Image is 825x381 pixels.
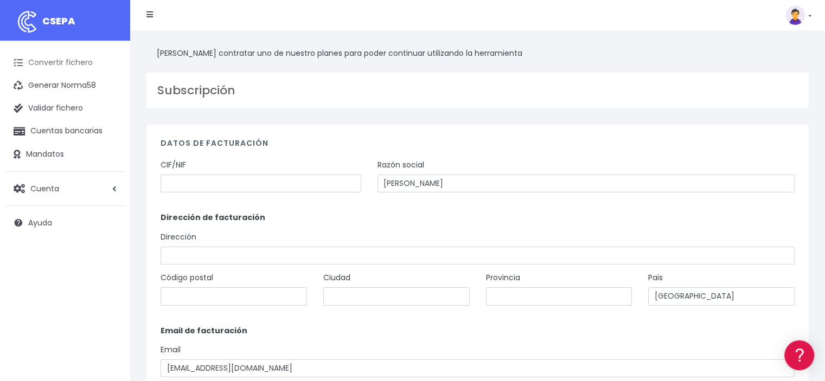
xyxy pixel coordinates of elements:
[14,8,41,35] img: logo
[11,92,206,109] a: Información general
[486,272,520,283] label: Provincia
[5,51,125,74] a: Convertir fichero
[11,260,206,270] div: Programadores
[5,143,125,166] a: Mandatos
[11,171,206,188] a: Videotutoriales
[11,215,206,225] div: Facturación
[149,312,209,322] a: POWERED BY ENCHANT
[5,120,125,143] a: Cuentas bancarias
[161,325,247,336] strong: Email de facturación
[5,97,125,120] a: Validar fichero
[30,183,59,193] span: Cuenta
[648,272,663,283] label: Pais
[11,120,206,130] div: Convertir ficheros
[11,188,206,204] a: Perfiles de empresas
[161,159,186,171] label: CIF/NIF
[28,217,52,228] span: Ayuda
[5,211,125,234] a: Ayuda
[11,137,206,154] a: Formatos
[161,212,265,223] strong: Dirección de facturación
[11,290,206,309] button: Contáctanos
[161,272,213,283] label: Código postal
[378,159,424,171] label: Razón social
[157,83,798,98] h3: Subscripción
[42,14,75,28] span: CSEPA
[785,5,805,25] img: profile
[161,344,181,356] label: Email
[11,75,206,86] div: Información general
[11,277,206,294] a: API
[161,231,196,243] label: Dirección
[11,233,206,249] a: General
[146,41,809,65] div: [PERSON_NAME] contratar uno de nuestro planes para poder continuar utilizando la herramienta
[5,177,125,200] a: Cuenta
[5,74,125,97] a: Generar Norma58
[11,154,206,171] a: Problemas habituales
[161,139,795,153] h4: Datos de facturación
[323,272,350,283] label: Ciudad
